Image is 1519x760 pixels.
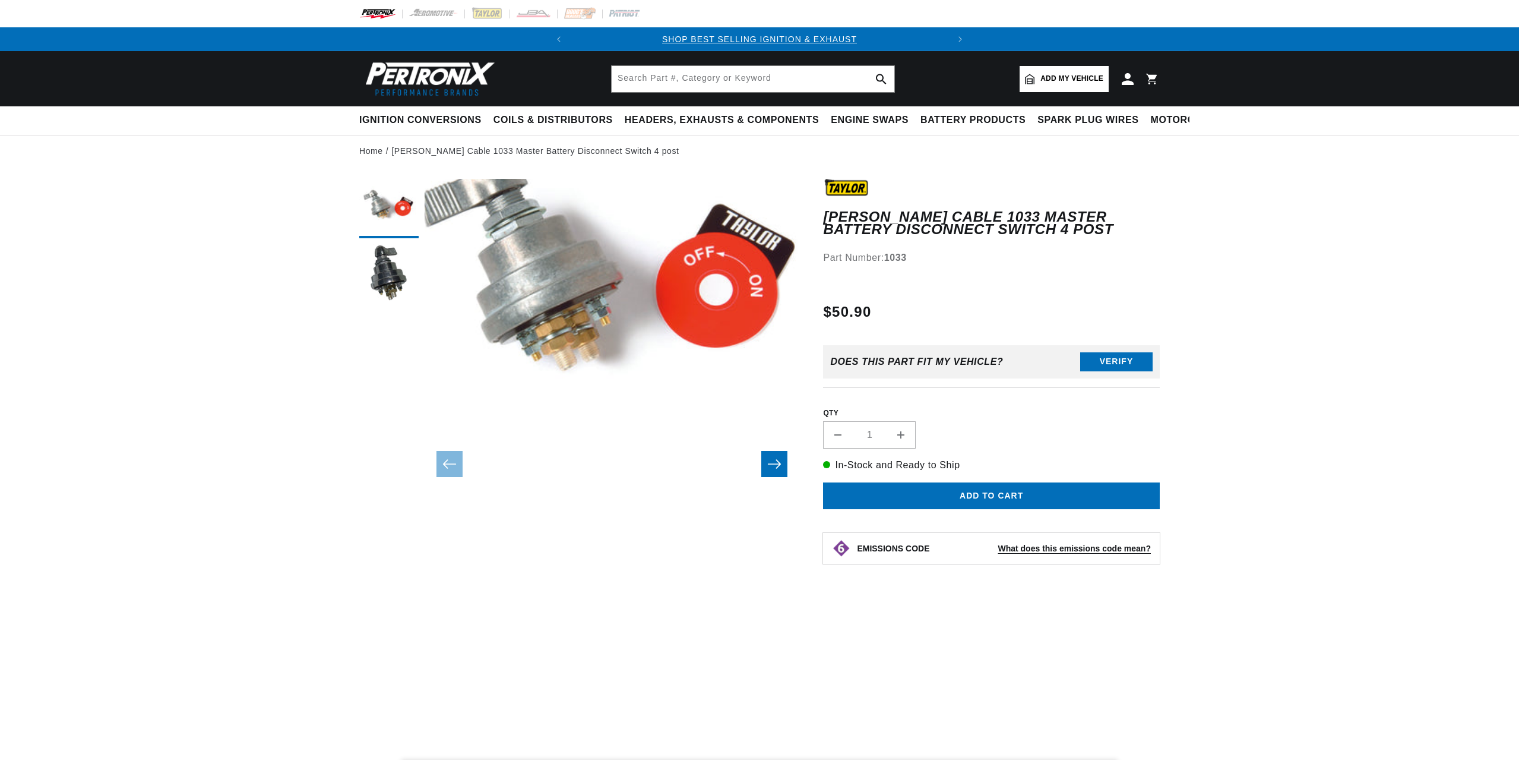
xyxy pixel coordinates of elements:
summary: Motorcycle [1145,106,1227,134]
button: EMISSIONS CODEWhat does this emissions code mean? [857,543,1151,554]
div: Part Number: [823,250,1160,266]
strong: 1033 [884,253,907,263]
button: Verify [1080,352,1153,371]
div: 1 of 2 [571,33,948,46]
button: search button [868,66,894,92]
summary: Spark Plug Wires [1031,106,1144,134]
button: Translation missing: en.sections.announcements.previous_announcement [547,27,571,51]
summary: Engine Swaps [825,106,914,134]
button: Add to cart [823,483,1160,509]
button: Translation missing: en.sections.announcements.next_announcement [948,27,972,51]
input: Search Part #, Category or Keyword [612,66,894,92]
button: Slide left [436,451,463,477]
a: Home [359,144,383,157]
a: [PERSON_NAME] Cable 1033 Master Battery Disconnect Switch 4 post [391,144,679,157]
label: QTY [823,408,1160,418]
media-gallery: Gallery Viewer [359,179,799,750]
summary: Coils & Distributors [488,106,619,134]
strong: EMISSIONS CODE [857,544,929,553]
nav: breadcrumbs [359,144,1160,157]
img: Pertronix [359,58,496,99]
span: $50.90 [823,301,871,323]
strong: What does this emissions code mean? [998,544,1151,553]
span: Battery Products [920,114,1026,127]
summary: Battery Products [914,106,1031,134]
span: Add my vehicle [1040,73,1103,84]
h1: [PERSON_NAME] Cable 1033 Master Battery Disconnect Switch 4 post [823,211,1160,235]
p: In-Stock and Ready to Ship [823,458,1160,473]
a: Add my vehicle [1020,66,1109,92]
button: Load image 1 in gallery view [359,179,419,238]
span: Engine Swaps [831,114,909,127]
span: Ignition Conversions [359,114,482,127]
slideshow-component: Translation missing: en.sections.announcements.announcement_bar [330,27,1189,51]
a: SHOP BEST SELLING IGNITION & EXHAUST [662,34,857,44]
span: Motorcycle [1151,114,1221,127]
span: Headers, Exhausts & Components [625,114,819,127]
div: Announcement [571,33,948,46]
summary: Headers, Exhausts & Components [619,106,825,134]
button: Load image 2 in gallery view [359,244,419,304]
span: Spark Plug Wires [1037,114,1138,127]
img: Emissions code [832,539,851,558]
div: Does This part fit My vehicle? [830,357,1003,367]
span: Coils & Distributors [493,114,613,127]
summary: Ignition Conversions [359,106,488,134]
button: Slide right [761,451,787,477]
